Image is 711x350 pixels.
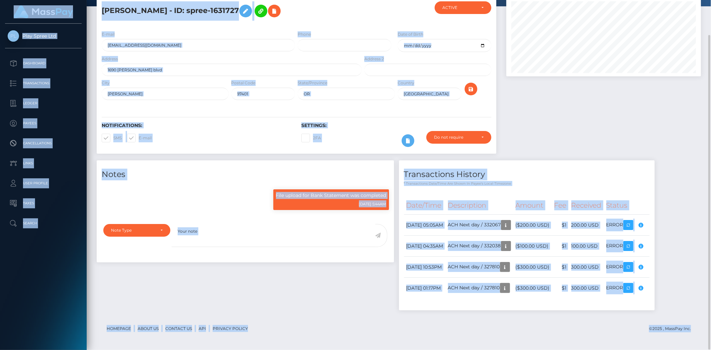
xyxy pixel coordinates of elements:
[446,257,513,278] td: ACH Next day / 327810
[111,228,155,233] div: Note Type
[5,155,82,172] a: Links
[127,134,152,142] label: E-mail
[604,215,650,236] td: ERROR
[8,118,79,128] p: Payees
[102,56,118,62] label: Address
[5,33,82,39] span: Play Spree Ltd
[404,278,446,299] td: [DATE] 01:17PM
[569,236,604,257] td: 100.00 USD
[398,80,414,86] label: Country
[442,5,476,10] div: ACTIVE
[276,192,386,199] p: File upload for Bank Statement was completed
[135,323,161,334] a: About Us
[446,196,513,215] th: Description
[102,123,291,128] h6: Notifications:
[446,215,513,236] td: ACH Next day / 332067
[5,135,82,152] a: Cancellations
[404,215,446,236] td: [DATE] 05:05AM
[513,257,552,278] td: ($300.00 USD)
[552,215,569,236] td: $1
[404,169,650,180] h4: Transactions History
[8,30,19,42] img: Play Spree Ltd
[231,80,256,86] label: Postal Code
[104,323,134,334] a: Homepage
[5,215,82,232] a: Search
[404,257,446,278] td: [DATE] 10:53PM
[446,236,513,257] td: ACH Next day / 332038
[210,323,251,334] a: Privacy Policy
[8,98,79,108] p: Ledger
[513,236,552,257] td: ($100.00 USD)
[8,218,79,228] p: Search
[552,236,569,257] td: $1
[5,195,82,212] a: Taxes
[8,78,79,88] p: Transactions
[5,175,82,192] a: User Profile
[569,257,604,278] td: 300.00 USD
[513,196,552,215] th: Amount
[569,215,604,236] td: 200.00 USD
[8,58,79,68] p: Dashboard
[426,131,491,144] button: Do not require
[649,325,696,332] div: © 2025 , MassPay Inc.
[8,158,79,168] p: Links
[301,123,491,128] h6: Settings:
[604,236,650,257] td: ERROR
[604,257,650,278] td: ERROR
[398,31,423,37] label: Date of Birth
[359,202,386,206] small: [DATE] 5:44AM
[103,224,170,237] button: Note Type
[569,196,604,215] th: Received
[298,80,327,86] label: State/Province
[364,56,384,62] label: Address 2
[196,323,209,334] a: API
[8,198,79,208] p: Taxes
[102,1,358,21] h5: [PERSON_NAME] - ID: spree-1631727
[404,181,650,186] p: * Transactions date/time are shown in payee's local timezone
[163,323,195,334] a: Contact Us
[552,257,569,278] td: $1
[435,1,491,14] button: ACTIVE
[5,55,82,72] a: Dashboard
[14,5,73,18] img: MassPay Logo
[569,278,604,299] td: 300.00 USD
[404,196,446,215] th: Date/Time
[5,115,82,132] a: Payees
[5,75,82,92] a: Transactions
[446,278,513,299] td: ACH Next day / 327810
[513,278,552,299] td: ($300.00 USD)
[552,278,569,299] td: $1
[102,31,115,37] label: E-mail
[301,134,321,142] label: 2FA
[8,138,79,148] p: Cancellations
[513,215,552,236] td: ($200.00 USD)
[434,135,476,140] div: Do not require
[8,178,79,188] p: User Profile
[102,134,122,142] label: SMS
[404,236,446,257] td: [DATE] 04:35AM
[604,196,650,215] th: Status
[604,278,650,299] td: ERROR
[102,80,110,86] label: City
[552,196,569,215] th: Fee
[102,169,389,180] h4: Notes
[298,31,311,37] label: Phone
[5,95,82,112] a: Ledger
